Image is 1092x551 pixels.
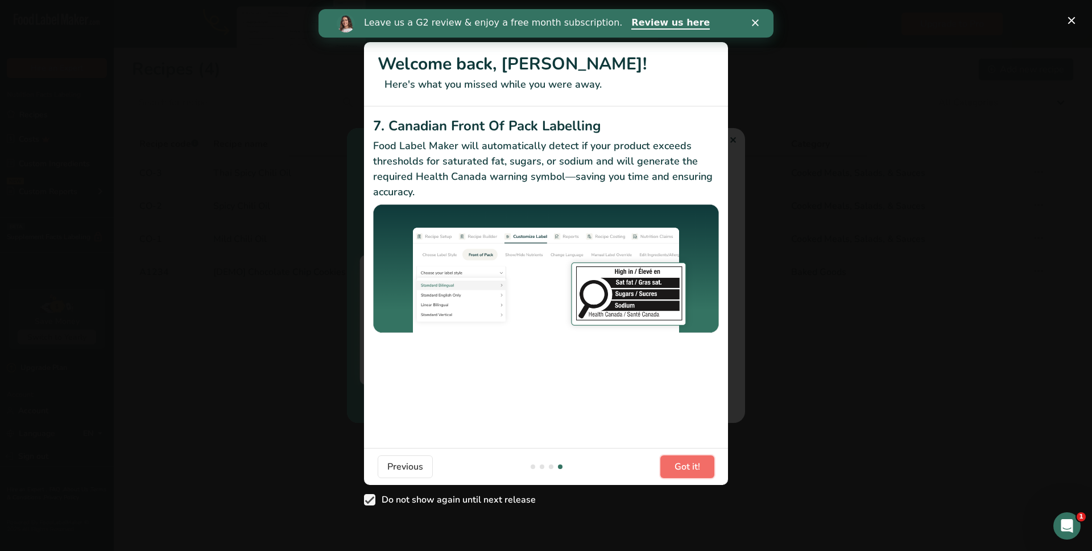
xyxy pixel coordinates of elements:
p: Food Label Maker will automatically detect if your product exceeds thresholds for saturated fat, ... [373,138,719,200]
iframe: Intercom live chat banner [318,9,773,38]
button: Got it! [660,455,714,478]
span: 1 [1077,512,1086,521]
button: Previous [378,455,433,478]
span: Got it! [675,460,700,474]
h1: Welcome back, [PERSON_NAME]! [378,51,714,77]
span: Previous [387,460,423,474]
h2: 7. Canadian Front Of Pack Labelling [373,116,719,136]
div: Close [433,10,445,17]
span: Do not show again until next release [375,494,536,505]
img: Canadian Front Of Pack Labelling [373,204,719,335]
p: Here's what you missed while you were away. [378,77,714,92]
iframe: Intercom live chat [1053,512,1081,540]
